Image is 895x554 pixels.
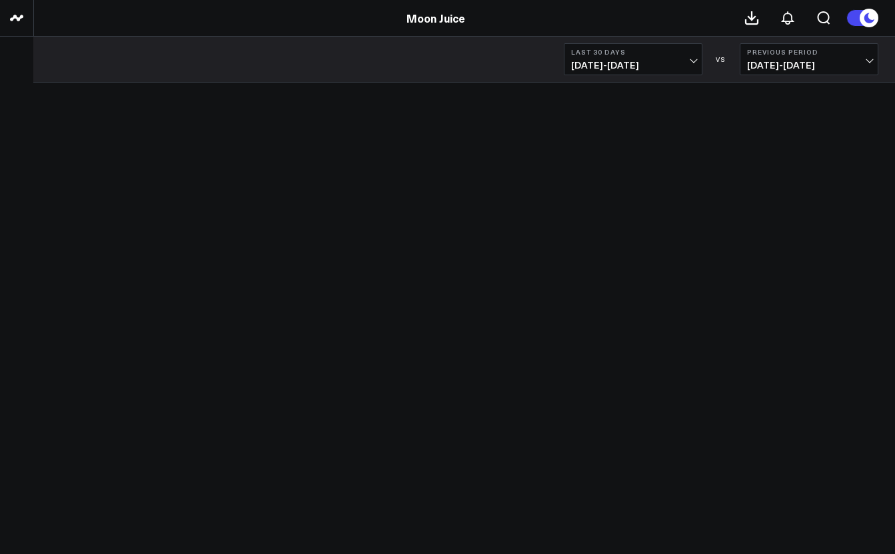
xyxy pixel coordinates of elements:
span: [DATE] - [DATE] [747,60,871,71]
button: Last 30 Days[DATE]-[DATE] [564,43,702,75]
b: Last 30 Days [571,48,695,56]
b: Previous Period [747,48,871,56]
span: [DATE] - [DATE] [571,60,695,71]
div: VS [709,55,733,63]
a: Moon Juice [407,11,465,25]
button: Previous Period[DATE]-[DATE] [740,43,878,75]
